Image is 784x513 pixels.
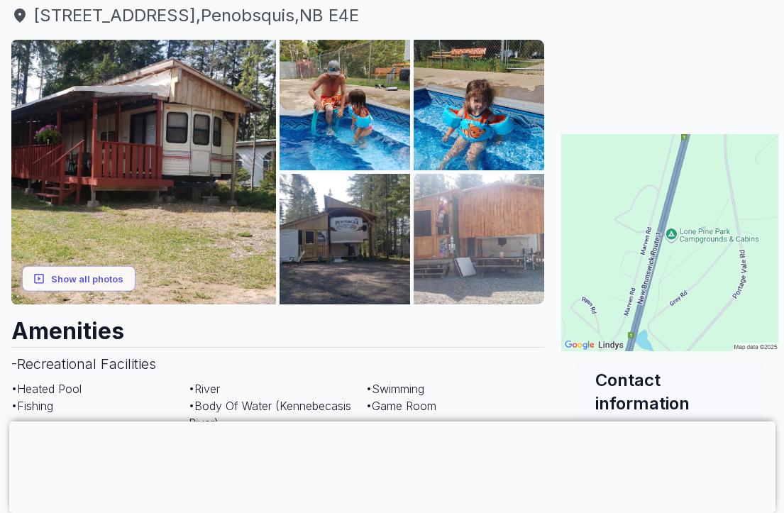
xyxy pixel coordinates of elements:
[366,399,436,413] span: • Game Room
[11,304,544,347] h2: Amenities
[595,368,744,415] h2: Contact information
[189,399,351,430] span: • Body Of Water (Kennebecasis River)
[11,3,544,28] a: [STREET_ADDRESS],Penobsquis,NB E4E
[11,3,544,28] span: [STREET_ADDRESS] , Penobsquis , NB E4E
[280,40,410,170] img: AAcXr8qlRq4x_TVsRuCFXogTOEnQNoBi2GDgdUQvsaO3yWqHXIPWeR012ooFxlSpnQsxriRXkRsnLe3gFh4nPyXzaWiftEVXz...
[414,174,544,304] img: AAcXr8qYDRrDquL7lN-JqbEQnxqtFU5mI25ThrumyFvDFyWiyL-DBmF1gcsrcPrttTuPPxQ8kRozRqFNDLrt8tiHZl8ZO6Pr8...
[11,382,82,396] span: • Heated Pool
[11,347,544,380] h3: - Recreational Facilities
[11,40,276,304] img: AAcXr8pCaUhRl4GjNa8MK85bjBNZP6gfOinlFwuvTz0_ixRLRGFyYnFhgI61xpc5l-WzJaOIzrHM61PDWp5KSYi15XIvRDHBG...
[561,134,778,351] img: Map for Lone Pine Park & Cabins
[9,421,722,509] iframe: Advertisement
[280,174,410,304] img: AAcXr8rLM85eZTSyu60zE9WuaUunScNh_px4EywRhE-wsqCeSQAPRfQo_3lj2i5RBBk1ImPFQ0Mz_HjHLfM0gljpzDb2b1PSd...
[189,382,220,396] span: • River
[22,265,136,292] button: Show all photos
[366,382,424,396] span: • Swimming
[414,40,544,170] img: AAcXr8rTFf8xpksKfm5GAHFUJT9ul37-dN9CYSwRevJ3Ma_HmOJSDQP8C35pjbPHFGd2gujwHkSg9qYOvY8UQtLZYSwy3zgd1...
[11,399,53,413] span: • Fishing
